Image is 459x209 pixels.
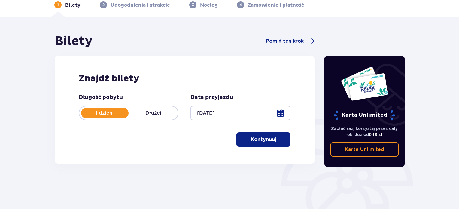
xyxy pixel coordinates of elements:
[239,2,242,8] p: 4
[189,1,218,8] div: 3Nocleg
[248,2,304,8] p: Zamówienie i płatność
[266,38,304,45] span: Pomiń ten krok
[200,2,218,8] p: Nocleg
[330,142,399,157] a: Karta Unlimited
[237,1,304,8] div: 4Zamówienie i płatność
[54,1,81,8] div: 1Bilety
[79,110,129,116] p: 1 dzień
[341,66,388,101] img: Dwie karty całoroczne do Suntago z napisem 'UNLIMITED RELAX', na białym tle z tropikalnymi liśćmi...
[55,34,93,49] h1: Bilety
[57,2,59,8] p: 1
[102,2,105,8] p: 2
[129,110,178,116] p: Dłużej
[100,1,170,8] div: 2Udogodnienia i atrakcje
[236,132,290,147] button: Kontynuuj
[79,73,290,84] h2: Znajdź bilety
[251,136,276,143] p: Kontynuuj
[192,2,194,8] p: 3
[266,38,315,45] a: Pomiń ten krok
[111,2,170,8] p: Udogodnienia i atrakcje
[369,132,382,137] span: 649 zł
[79,94,123,101] p: Długość pobytu
[330,125,399,137] p: Zapłać raz, korzystaj przez cały rok. Już od !
[345,146,384,153] p: Karta Unlimited
[65,2,81,8] p: Bilety
[190,94,233,101] p: Data przyjazdu
[333,110,396,121] p: Karta Unlimited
